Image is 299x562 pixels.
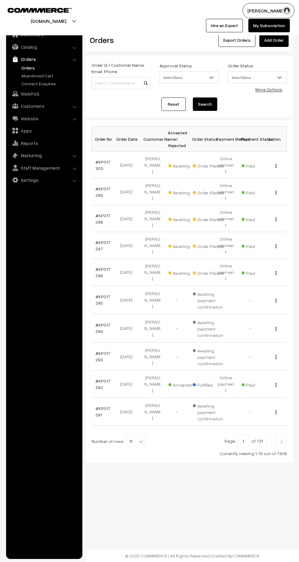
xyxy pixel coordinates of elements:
[214,178,238,205] td: Online payment
[160,62,192,69] label: Approval Status
[242,188,272,196] span: Paid
[214,205,238,232] td: Online payment
[193,401,223,422] span: Awaiting payment confirmation
[193,215,223,223] span: Order Placed
[165,126,189,152] th: Accepted / Rejected
[238,398,262,426] td: -
[95,240,110,251] a: #KP017297
[268,440,274,444] img: Left
[140,398,165,426] td: [PERSON_NAME]
[140,371,165,398] td: [PERSON_NAME]
[193,161,223,169] span: Order Placed
[168,268,199,276] span: Awaiting
[116,259,140,286] td: [DATE]
[8,101,80,111] a: Customers
[140,232,165,259] td: [PERSON_NAME]
[276,327,276,331] img: Menu
[140,205,165,232] td: [PERSON_NAME]
[276,191,276,195] img: Menu
[9,13,88,29] button: [DOMAIN_NAME]
[8,88,80,99] a: WebPOS
[127,435,145,447] span: 10
[165,286,189,314] td: -
[90,35,150,45] h2: Orders
[228,72,286,83] span: Select Status
[262,126,287,152] th: Action
[259,34,289,47] a: Add Order
[20,80,80,87] a: Contact Enquires
[8,138,80,149] a: Reports
[242,161,272,169] span: Paid
[140,286,165,314] td: [PERSON_NAME]
[214,126,238,152] th: Payment Method
[20,72,80,79] a: Abandoned Cart
[116,126,140,152] th: Order Date
[193,289,223,310] span: Awaiting payment confirmation
[214,371,238,398] td: Online payment
[95,159,110,171] a: #KP017300
[92,126,116,152] th: Order No
[255,87,282,92] a: More Options
[116,371,140,398] td: [DATE]
[127,435,145,447] span: 10
[95,351,110,362] a: #KP017293
[85,550,299,562] footer: © 2025 COMMMERCE | All Rights Reserved | Crafted By
[8,175,80,186] a: Settings
[116,205,140,232] td: [DATE]
[140,178,165,205] td: [PERSON_NAME]
[160,71,218,83] span: Select Status
[8,6,61,13] a: COMMMERCE
[160,72,218,83] span: Select Status
[116,398,140,426] td: [DATE]
[218,34,255,47] button: Export Orders
[228,71,287,83] span: Select Status
[225,438,235,444] span: Page
[238,126,262,152] th: Payment Status
[140,314,165,342] td: [PERSON_NAME]
[238,286,262,314] td: -
[206,19,243,32] a: Hire an Expert
[242,380,272,388] span: Paid
[165,314,189,342] td: -
[168,161,199,169] span: Awaiting
[276,410,276,414] img: Menu
[193,380,223,388] span: Fulfilled
[8,125,80,136] a: Apps
[161,97,186,111] a: Reset
[8,113,80,124] a: Website
[193,97,217,111] button: Search
[92,77,150,89] input: Order Id / Customer Name / Customer Email / Customer Phone
[238,342,262,371] td: -
[116,152,140,178] td: [DATE]
[242,215,272,223] span: Paid
[165,398,189,426] td: -
[189,126,214,152] th: Order Status
[165,342,189,371] td: -
[242,242,272,249] span: Paid
[232,553,259,558] a: COMMMERCE
[242,268,272,276] span: Paid
[116,286,140,314] td: [DATE]
[116,232,140,259] td: [DATE]
[276,244,276,248] img: Menu
[276,355,276,359] img: Menu
[276,164,276,168] img: Menu
[193,188,223,196] span: Order Placed
[168,380,199,388] span: Accepted
[282,6,291,15] img: user
[92,450,287,457] div: Currently viewing 1-10 out of 7308
[251,438,263,444] span: of 731
[193,318,223,338] span: Awaiting payment confirmation
[140,126,165,152] th: Customer Name
[116,178,140,205] td: [DATE]
[8,150,80,161] a: Marketing
[95,294,110,306] a: #KP017295
[20,65,80,71] a: Orders
[276,383,276,387] img: Menu
[95,406,110,417] a: #KP017291
[214,232,238,259] td: Online payment
[168,215,199,223] span: Awaiting
[140,259,165,286] td: [PERSON_NAME]
[92,438,124,444] span: Number of rows
[92,62,150,75] label: Order Id / Customer Name, Email, Phone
